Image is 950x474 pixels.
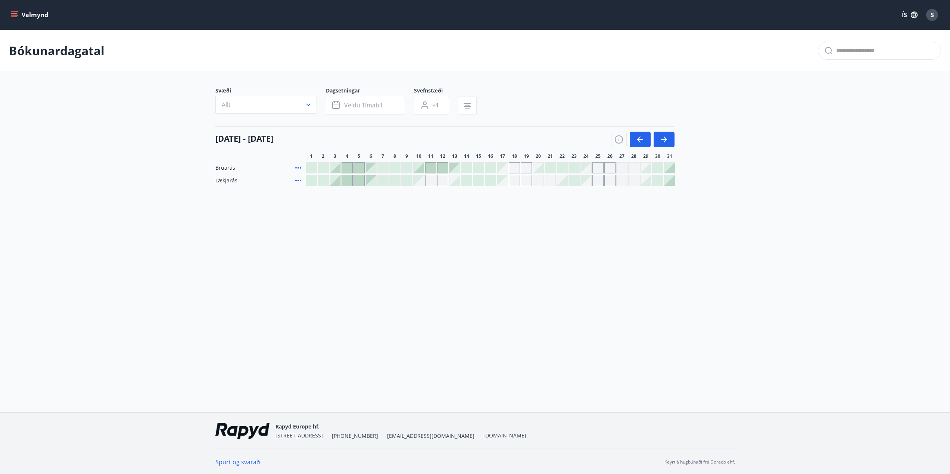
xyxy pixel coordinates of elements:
[664,459,735,465] p: Keyrt á hugbúnaði frá Dorado ehf.
[9,43,105,59] p: Bókunardagatal
[548,153,553,159] span: 21
[332,432,378,440] span: [PHONE_NUMBER]
[898,8,922,22] button: ÍS
[275,423,320,430] span: Rapyd Europe hf.
[631,153,636,159] span: 28
[628,162,639,173] div: Gráir dagar eru ekki bókanlegir
[215,133,273,144] h4: [DATE] - [DATE]
[381,153,384,159] span: 7
[509,162,520,173] div: Gráir dagar eru ekki bókanlegir
[583,153,589,159] span: 24
[488,153,493,159] span: 16
[483,432,526,439] a: [DOMAIN_NAME]
[405,153,408,159] span: 9
[545,175,556,186] div: Gráir dagar eru ekki bókanlegir
[215,177,237,184] span: Lækjarás
[560,153,565,159] span: 22
[497,162,508,173] div: Gráir dagar eru ekki bókanlegir
[275,432,323,439] span: [STREET_ADDRESS]
[414,87,458,96] span: Svefnstæði
[9,8,51,22] button: menu
[215,164,235,172] span: Brúarás
[923,6,941,24] button: S
[616,175,627,186] div: Gráir dagar eru ekki bókanlegir
[500,153,505,159] span: 17
[619,153,624,159] span: 27
[524,153,529,159] span: 19
[326,96,405,114] button: Veldu tímabil
[358,153,360,159] span: 5
[643,153,648,159] span: 29
[326,87,414,96] span: Dagsetningar
[580,162,592,173] div: Gráir dagar eru ekki bókanlegir
[346,153,348,159] span: 4
[580,175,592,186] div: Gráir dagar eru ekki bókanlegir
[628,175,639,186] div: Gráir dagar eru ekki bókanlegir
[595,153,601,159] span: 25
[509,175,520,186] div: Gráir dagar eru ekki bókanlegir
[222,101,231,109] span: Allt
[440,153,445,159] span: 12
[571,153,577,159] span: 23
[521,162,532,173] div: Gráir dagar eru ekki bókanlegir
[322,153,324,159] span: 2
[452,153,457,159] span: 13
[464,153,469,159] span: 14
[533,175,544,186] div: Gráir dagar eru ekki bókanlegir
[616,162,627,173] div: Gráir dagar eru ekki bókanlegir
[215,423,270,439] img: ekj9gaOU4bjvQReEWNZ0zEMsCR0tgSDGv48UY51k.png
[344,101,382,109] span: Veldu tímabil
[416,153,421,159] span: 10
[215,87,326,96] span: Svæði
[521,175,532,186] div: Gráir dagar eru ekki bókanlegir
[428,153,433,159] span: 11
[607,153,613,159] span: 26
[387,432,474,440] span: [EMAIL_ADDRESS][DOMAIN_NAME]
[334,153,336,159] span: 3
[655,153,660,159] span: 30
[425,175,436,186] div: Gráir dagar eru ekki bókanlegir
[432,101,439,109] span: +1
[370,153,372,159] span: 6
[667,153,672,159] span: 31
[512,153,517,159] span: 18
[393,153,396,159] span: 8
[413,175,424,186] div: Gráir dagar eru ekki bókanlegir
[310,153,312,159] span: 1
[604,175,616,186] div: Gráir dagar eru ekki bókanlegir
[215,96,317,114] button: Allt
[414,96,449,114] button: +1
[497,175,508,186] div: Gráir dagar eru ekki bókanlegir
[604,162,616,173] div: Gráir dagar eru ekki bókanlegir
[592,162,604,173] div: Gráir dagar eru ekki bókanlegir
[536,153,541,159] span: 20
[931,11,934,19] span: S
[592,175,604,186] div: Gráir dagar eru ekki bókanlegir
[476,153,481,159] span: 15
[215,458,260,466] a: Spurt og svarað
[437,175,448,186] div: Gráir dagar eru ekki bókanlegir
